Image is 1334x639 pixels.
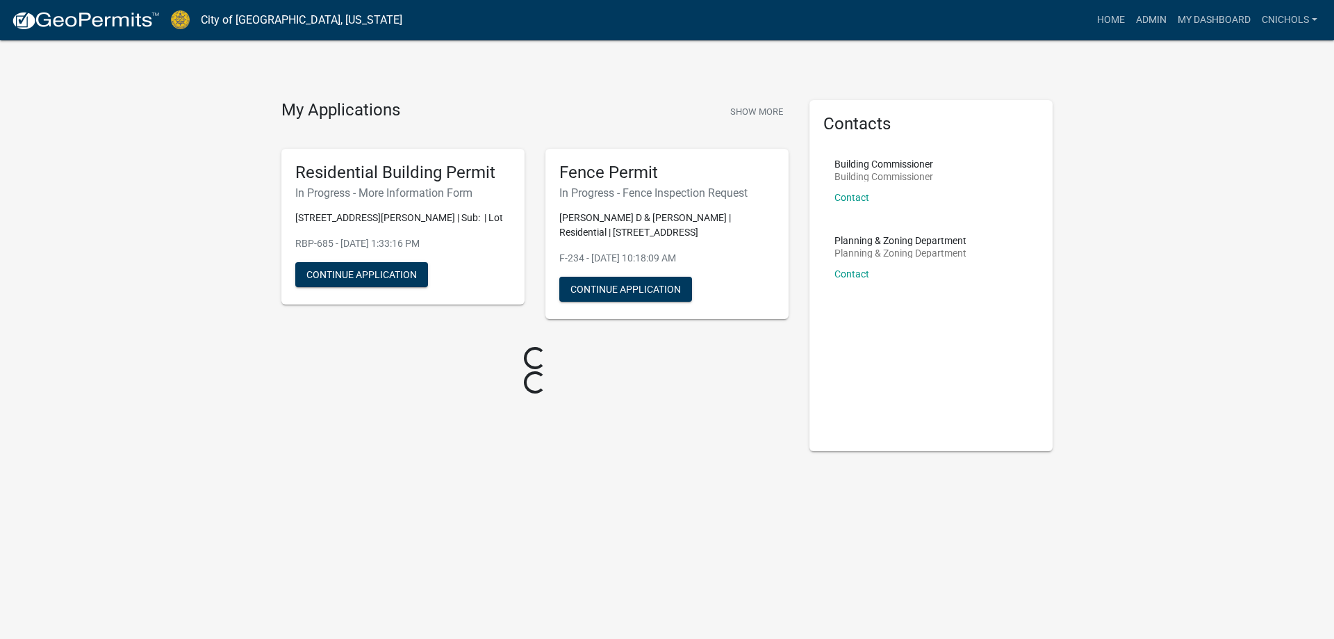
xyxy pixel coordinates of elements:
[295,211,511,225] p: [STREET_ADDRESS][PERSON_NAME] | Sub: | Lot
[559,163,775,183] h5: Fence Permit
[559,277,692,302] button: Continue Application
[559,186,775,200] h6: In Progress - Fence Inspection Request
[1256,7,1323,33] a: cnichols
[834,159,933,169] p: Building Commissioner
[201,8,402,32] a: City of [GEOGRAPHIC_DATA], [US_STATE]
[834,236,966,245] p: Planning & Zoning Department
[559,251,775,266] p: F-234 - [DATE] 10:18:09 AM
[559,211,775,240] p: [PERSON_NAME] D & [PERSON_NAME] | Residential | [STREET_ADDRESS]
[1092,7,1130,33] a: Home
[281,100,400,121] h4: My Applications
[725,100,789,123] button: Show More
[1172,7,1256,33] a: My Dashboard
[295,236,511,251] p: RBP-685 - [DATE] 1:33:16 PM
[823,114,1039,134] h5: Contacts
[295,262,428,287] button: Continue Application
[171,10,190,29] img: City of Jeffersonville, Indiana
[295,163,511,183] h5: Residential Building Permit
[1130,7,1172,33] a: Admin
[834,248,966,258] p: Planning & Zoning Department
[834,268,869,280] a: Contact
[295,186,511,200] h6: In Progress - More Information Form
[834,192,869,203] a: Contact
[834,172,933,181] p: Building Commissioner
